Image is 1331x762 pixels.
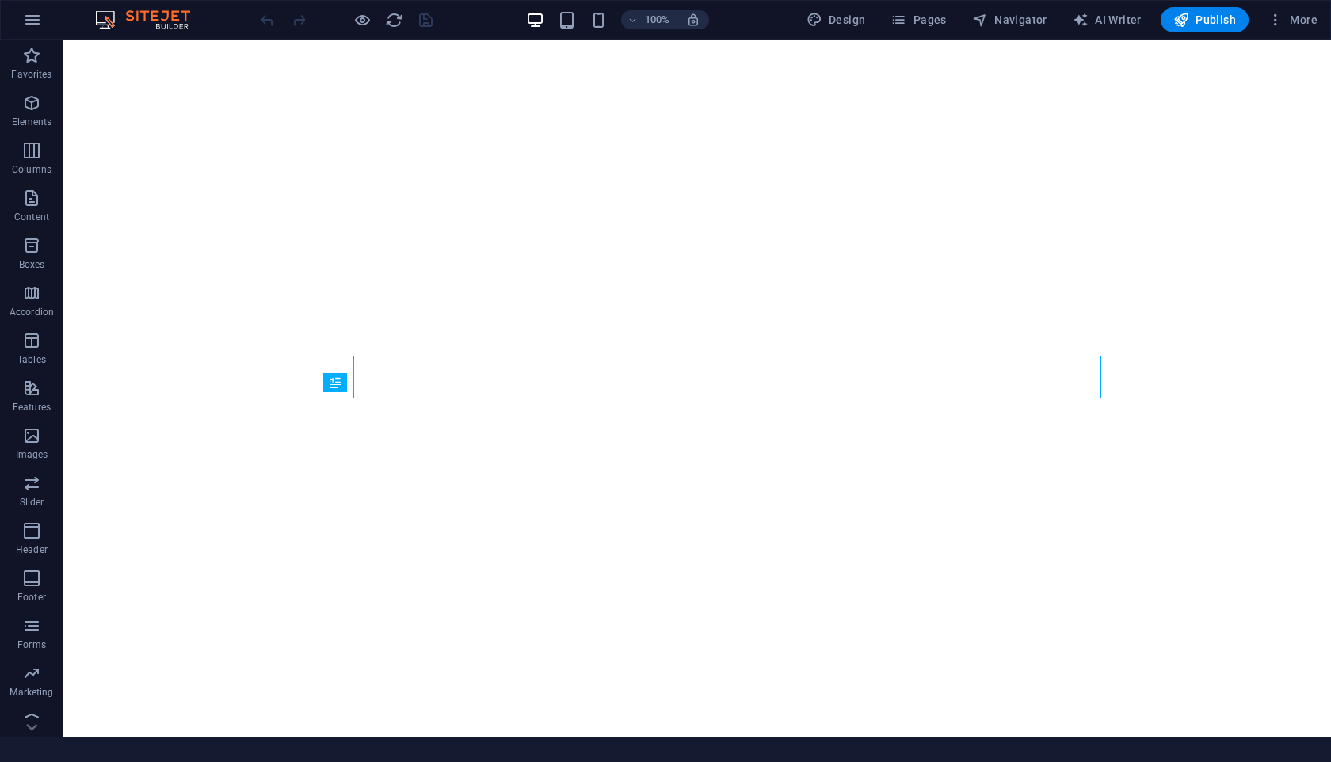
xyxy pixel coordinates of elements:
button: Design [800,7,872,32]
p: Tables [17,353,46,366]
p: Elements [12,116,52,128]
button: Navigator [966,7,1054,32]
i: On resize automatically adjust zoom level to fit chosen device. [686,13,700,27]
span: More [1268,12,1318,28]
button: Pages [884,7,952,32]
p: Images [16,448,48,461]
span: Pages [891,12,946,28]
p: Footer [17,591,46,604]
p: Content [14,211,49,223]
p: Marketing [10,686,53,699]
button: Publish [1161,7,1249,32]
button: AI Writer [1066,7,1148,32]
h6: 100% [645,10,670,29]
span: Publish [1173,12,1236,28]
i: Reload page [385,11,403,29]
p: Favorites [11,68,51,81]
button: More [1261,7,1324,32]
button: reload [384,10,403,29]
div: Design (Ctrl+Alt+Y) [800,7,872,32]
span: AI Writer [1073,12,1142,28]
p: Header [16,543,48,556]
p: Accordion [10,306,54,318]
p: Columns [12,163,51,176]
span: Navigator [972,12,1047,28]
span: Design [807,12,866,28]
img: Editor Logo [91,10,210,29]
p: Features [13,401,51,413]
button: 100% [621,10,677,29]
p: Boxes [19,258,45,271]
p: Slider [20,496,44,509]
button: Click here to leave preview mode and continue editing [353,10,372,29]
p: Forms [17,638,46,651]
